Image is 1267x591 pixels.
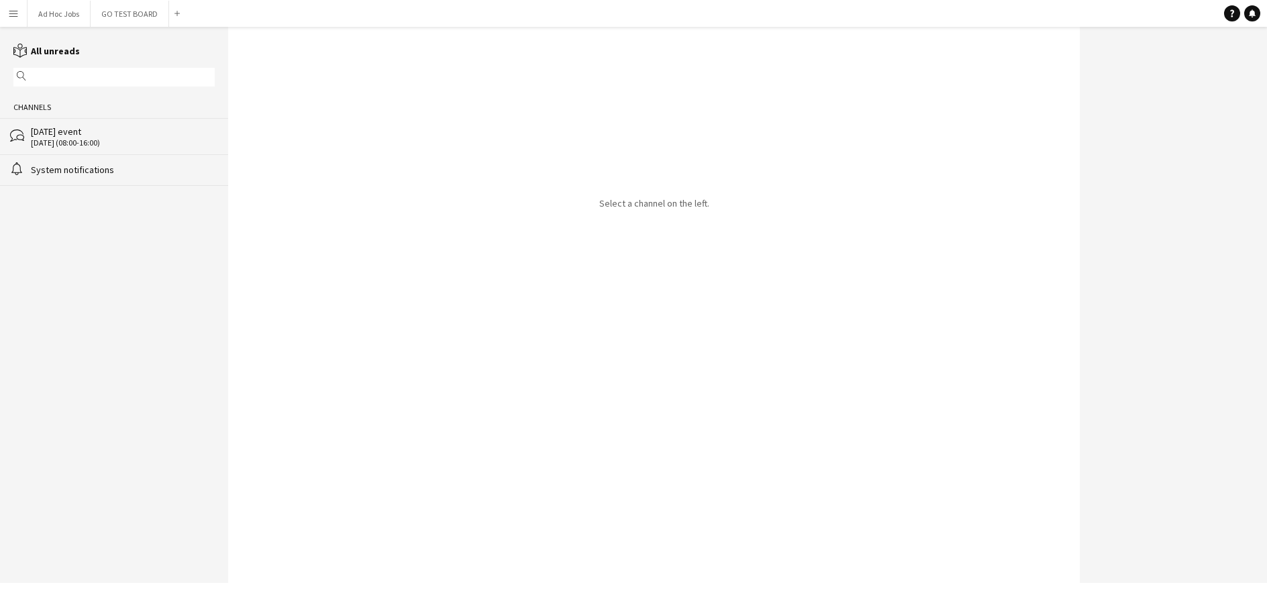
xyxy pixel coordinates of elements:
a: All unreads [13,45,80,57]
p: Select a channel on the left. [599,197,709,209]
div: System notifications [31,164,215,176]
div: [DATE] event [31,125,215,138]
button: GO TEST BOARD [91,1,169,27]
div: [DATE] (08:00-16:00) [31,138,215,148]
button: Ad Hoc Jobs [28,1,91,27]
